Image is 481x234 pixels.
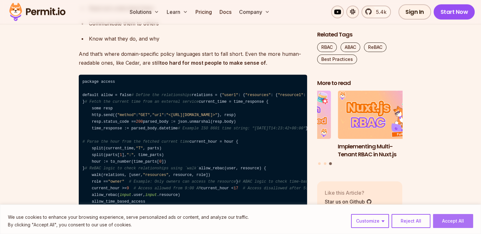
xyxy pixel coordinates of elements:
a: Prisma ORM Data Filtering with ReBACPrisma ORM Data Filtering with ReBAC [246,91,331,158]
button: Reject All [392,214,430,228]
code: package access default allow = false relations = { : { : { : [ ]}}, : { : { : [ ], : [ ]}} } curr... [79,75,307,216]
span: "GET" [138,113,150,117]
span: "T" [136,146,143,151]
span: ":" [126,153,133,157]
button: Customize [351,214,389,228]
a: Best Practices [317,54,357,64]
span: # Access disallowed after 5:00 PM [243,186,320,191]
span: # ReBAC logic to check relationships using `walk` [85,166,199,171]
span: 1 [120,153,122,157]
span: # Fetch the current time from an external service [85,100,199,104]
a: Star us on Github [325,198,372,205]
p: And that’s where domain-specific policy languages start to fall short. Even the more human-readab... [79,49,307,67]
strong: too hard for most people to make sense of [160,60,266,66]
span: # Example: Only owners can access the resource [129,179,236,184]
img: Permit logo [6,1,68,23]
h2: More to read [317,79,403,87]
li: 3 of 3 [338,91,423,158]
p: We use cookies to enhance your browsing experience, serve personalized ads or content, and analyz... [8,213,249,221]
span: 5.4k [372,8,386,16]
button: Solutions [127,6,162,18]
span: 0 [159,159,161,164]
span: # Access allowed from 9:00 AM [134,186,201,191]
span: "method" [117,113,136,117]
div: Know what they do, and why [89,34,307,43]
a: Start Now [434,4,475,20]
button: Learn [164,6,190,18]
span: "resource1" [278,93,303,97]
span: # ABAC logic to check time-based constraints [238,179,340,184]
img: Implementing Multi-Tenant RBAC in Nuxt.js [338,91,423,139]
span: # Define the relationships [131,93,192,97]
button: Go to slide 1 [318,162,321,165]
p: Like this Article? [325,189,372,196]
button: Go to slide 2 [324,162,326,165]
span: # Example ISO 8601 time string: "[DATE]T14:23:42+00:00" [178,126,305,131]
span: 17 [234,186,238,191]
span: input [145,193,157,197]
span: input [120,193,131,197]
button: Company [237,6,272,18]
span: "owner" [108,179,124,184]
span: "<[URL][DOMAIN_NAME]>" [166,113,217,117]
span: "resources" [143,173,169,177]
span: 200 [136,120,143,124]
a: ReBAC [364,42,386,52]
li: 2 of 3 [246,91,331,158]
button: Go to slide 3 [329,162,332,165]
a: Docs [217,6,234,18]
span: # Parse the hour from the fetched current time [83,140,189,144]
div: Posts [317,91,403,166]
button: Accept All [433,214,473,228]
h3: Implementing Multi-Tenant RBAC in Nuxt.js [338,142,423,158]
h3: Prisma ORM Data Filtering with ReBAC [246,142,331,158]
span: "url" [152,113,164,117]
span: "resources" [245,93,271,97]
h2: Related Tags [317,30,403,38]
a: Sign In [398,4,431,20]
a: ABAC [341,42,360,52]
a: Pricing [193,6,214,18]
a: 5.4k [361,6,391,18]
span: 9 [126,186,129,191]
img: Prisma ORM Data Filtering with ReBAC [246,91,331,139]
span: "user1" [222,93,238,97]
a: RBAC [317,42,337,52]
p: By clicking "Accept All", you consent to our use of cookies. [8,221,249,229]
